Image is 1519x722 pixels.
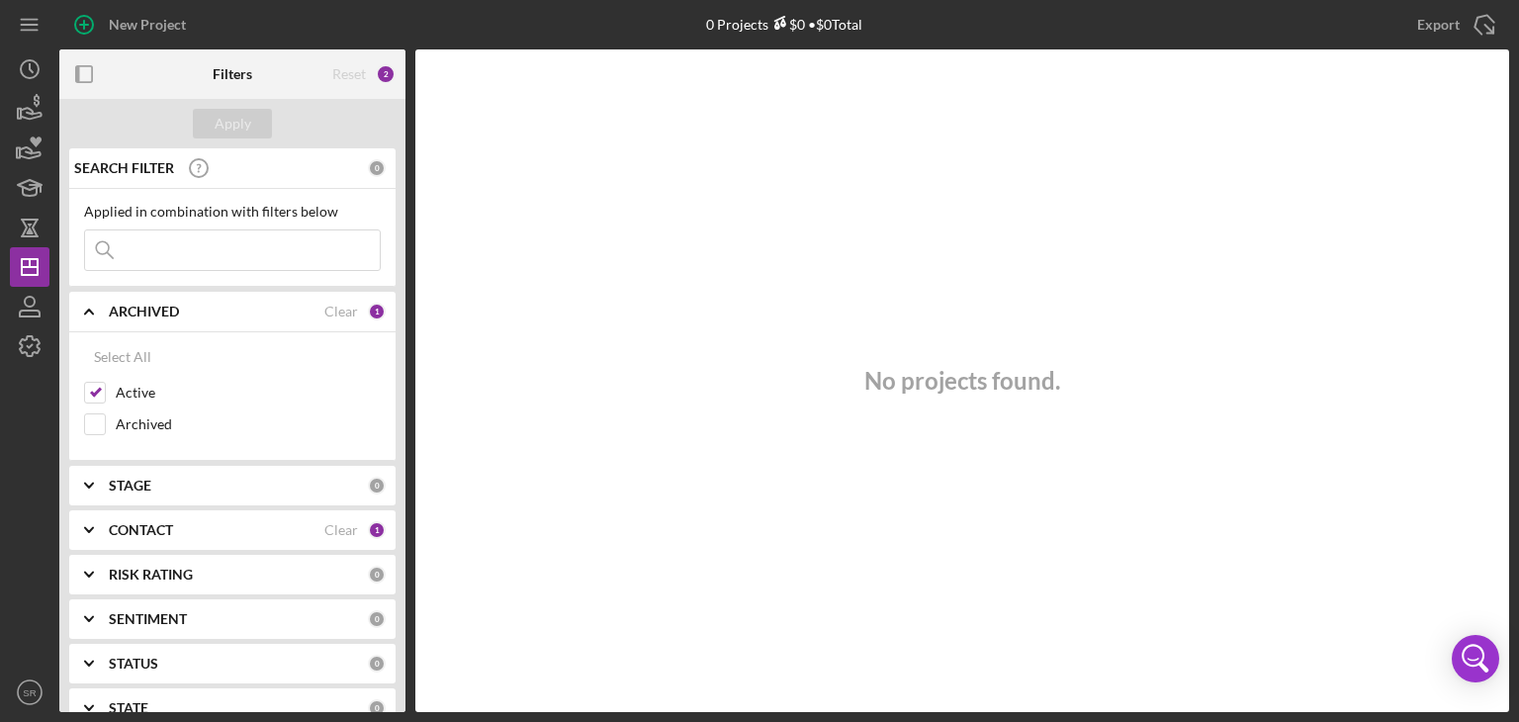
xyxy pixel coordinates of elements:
div: 1 [368,521,386,539]
div: 0 [368,159,386,177]
div: Select All [94,337,151,377]
div: 0 [368,477,386,495]
div: Applied in combination with filters below [84,204,381,220]
div: 0 [368,699,386,717]
div: 0 [368,566,386,584]
div: 0 [368,655,386,673]
h3: No projects found. [864,367,1060,395]
label: Archived [116,414,381,434]
b: RISK RATING [109,567,193,583]
div: Open Intercom Messenger [1452,635,1499,682]
div: Apply [215,109,251,138]
b: SEARCH FILTER [74,160,174,176]
div: 0 [368,610,386,628]
div: 2 [376,64,396,84]
text: SR [23,687,36,698]
b: Filters [213,66,252,82]
button: SR [10,673,49,712]
div: 1 [368,303,386,320]
div: New Project [109,5,186,45]
div: Clear [324,304,358,319]
div: 0 Projects • $0 Total [706,16,862,33]
div: Reset [332,66,366,82]
b: STAGE [109,478,151,494]
div: Export [1417,5,1460,45]
button: Apply [193,109,272,138]
button: Export [1397,5,1509,45]
button: New Project [59,5,206,45]
b: SENTIMENT [109,611,187,627]
div: Clear [324,522,358,538]
b: CONTACT [109,522,173,538]
label: Active [116,383,381,403]
b: ARCHIVED [109,304,179,319]
div: $0 [768,16,805,33]
button: Select All [84,337,161,377]
b: STATE [109,700,148,716]
b: STATUS [109,656,158,672]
